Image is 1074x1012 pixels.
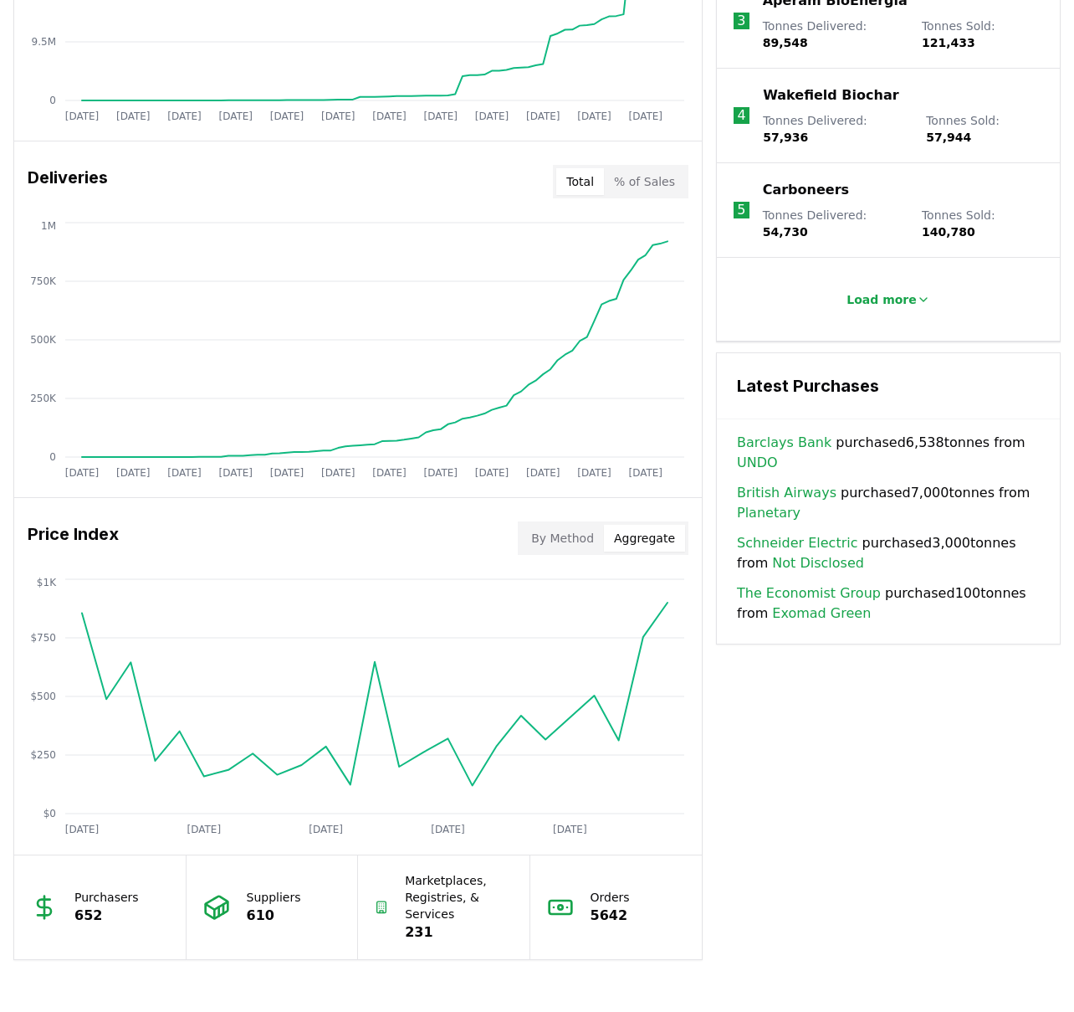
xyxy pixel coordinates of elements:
[737,483,1040,523] span: purchased 7,000 tonnes from
[628,467,662,479] tspan: [DATE]
[28,521,119,555] h3: Price Index
[738,105,746,126] p: 4
[772,604,871,624] a: Exomad Green
[926,112,1043,146] p: Tonnes Sold :
[116,110,151,122] tspan: [DATE]
[846,291,917,308] p: Load more
[737,583,881,604] a: The Economist Group
[167,110,202,122] tspan: [DATE]
[247,889,301,906] p: Suppliers
[431,824,465,835] tspan: [DATE]
[32,36,56,48] tspan: 9.5M
[526,467,560,479] tspan: [DATE]
[922,36,975,49] span: 121,433
[30,334,57,346] tspan: 500K
[65,110,100,122] tspan: [DATE]
[604,525,685,552] button: Aggregate
[577,467,611,479] tspan: [DATE]
[116,467,151,479] tspan: [DATE]
[65,467,100,479] tspan: [DATE]
[763,207,905,240] p: Tonnes Delivered :
[763,225,808,239] span: 54,730
[49,95,56,106] tspan: 0
[270,110,304,122] tspan: [DATE]
[37,577,57,588] tspan: $1K
[187,824,222,835] tspan: [DATE]
[763,36,808,49] span: 89,548
[763,18,905,51] p: Tonnes Delivered :
[922,18,1043,51] p: Tonnes Sold :
[270,467,304,479] tspan: [DATE]
[737,433,831,453] a: Barclays Bank
[423,110,458,122] tspan: [DATE]
[28,165,108,198] h3: Deliveries
[30,632,56,644] tspan: $750
[521,525,604,552] button: By Method
[43,808,56,819] tspan: $0
[423,467,458,479] tspan: [DATE]
[737,533,1040,573] span: purchased 3,000 tonnes from
[763,131,808,144] span: 57,936
[763,85,898,105] a: Wakefield Biochar
[628,110,662,122] tspan: [DATE]
[167,467,202,479] tspan: [DATE]
[737,483,836,503] a: British Airways
[526,110,560,122] tspan: [DATE]
[737,373,1040,398] h3: Latest Purchases
[922,207,1043,240] p: Tonnes Sold :
[475,467,509,479] tspan: [DATE]
[591,906,630,926] p: 5642
[321,467,355,479] tspan: [DATE]
[737,503,800,523] a: Planetary
[737,11,745,31] p: 3
[604,168,685,195] button: % of Sales
[41,220,56,232] tspan: 1M
[737,433,1040,473] span: purchased 6,538 tonnes from
[30,691,56,702] tspan: $500
[737,533,857,553] a: Schneider Electric
[833,283,944,316] button: Load more
[65,824,100,835] tspan: [DATE]
[772,553,864,573] a: Not Disclosed
[553,824,587,835] tspan: [DATE]
[74,889,139,906] p: Purchasers
[372,467,407,479] tspan: [DATE]
[763,112,909,146] p: Tonnes Delivered :
[475,110,509,122] tspan: [DATE]
[309,824,343,835] tspan: [DATE]
[737,200,745,220] p: 5
[372,110,407,122] tspan: [DATE]
[405,922,512,943] p: 231
[49,451,56,463] tspan: 0
[218,110,253,122] tspan: [DATE]
[405,872,512,922] p: Marketplaces, Registries, & Services
[737,453,778,473] a: UNDO
[556,168,604,195] button: Total
[591,889,630,906] p: Orders
[737,583,1040,624] span: purchased 100 tonnes from
[30,275,57,287] tspan: 750K
[922,225,975,239] span: 140,780
[321,110,355,122] tspan: [DATE]
[577,110,611,122] tspan: [DATE]
[247,906,301,926] p: 610
[926,131,971,144] span: 57,944
[74,906,139,926] p: 652
[218,467,253,479] tspan: [DATE]
[763,180,849,200] a: Carboneers
[30,393,57,404] tspan: 250K
[30,749,56,761] tspan: $250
